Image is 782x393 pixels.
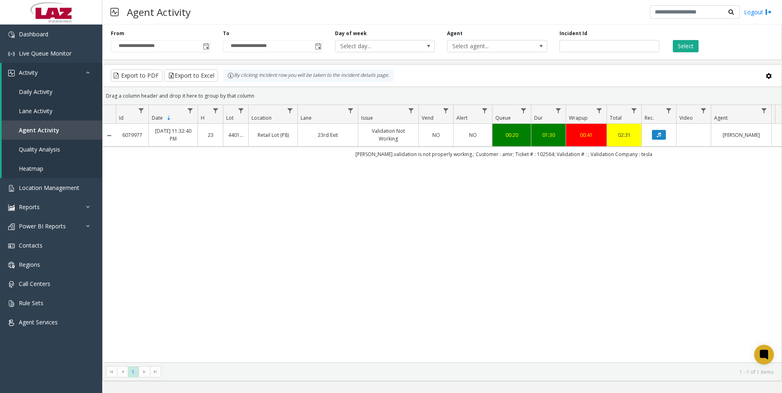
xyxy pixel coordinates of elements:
a: Activity [2,63,102,82]
a: Location Filter Menu [285,105,296,116]
a: NO [424,131,448,139]
span: Regions [19,261,40,268]
img: 'icon' [8,185,15,192]
span: Location [252,114,272,121]
img: 'icon' [8,262,15,268]
label: Day of week [335,30,367,37]
a: 02:31 [612,131,636,139]
span: Contacts [19,241,43,249]
span: Lane Activity [19,107,52,115]
a: Retail Lot (P8) [254,131,292,139]
div: Drag a column header and drop it here to group by that column [103,89,782,103]
img: 'icon' [8,223,15,230]
span: Alert [456,114,467,121]
label: To [223,30,229,37]
a: Lot Filter Menu [236,105,247,116]
span: Vend [422,114,434,121]
img: 'icon' [8,300,15,307]
img: 'icon' [8,243,15,249]
a: 23rd Exit [303,131,353,139]
span: Id [119,114,124,121]
kendo-pager-info: 1 - 1 of 1 items [166,368,773,375]
a: [PERSON_NAME] [716,131,766,139]
span: Sortable [166,115,172,121]
span: Agent Activity [19,126,59,134]
span: NO [432,132,440,138]
span: Select agent... [447,40,527,52]
span: Issue [361,114,373,121]
span: Page 1 [128,366,139,377]
span: Lane [301,114,312,121]
span: Rec. [645,114,654,121]
span: Date [152,114,163,121]
span: Live Queue Monitor [19,49,72,57]
a: Dur Filter Menu [553,105,564,116]
button: Export to Excel [164,69,218,82]
span: Rule Sets [19,299,43,307]
span: Queue [495,114,511,121]
img: logout [765,8,772,16]
img: pageIcon [110,2,119,22]
span: Wrapup [569,114,588,121]
a: Queue Filter Menu [518,105,529,116]
a: Collapse Details [103,132,116,139]
span: Quality Analysis [19,145,60,153]
label: From [111,30,124,37]
img: 'icon' [8,51,15,57]
span: H [201,114,204,121]
h3: Agent Activity [123,2,195,22]
a: Vend Filter Menu [440,105,452,116]
div: 00:20 [497,131,526,139]
a: Alert Filter Menu [479,105,490,116]
img: 'icon' [8,204,15,211]
span: Dur [534,114,543,121]
span: Call Centers [19,280,50,288]
span: Total [610,114,622,121]
img: 'icon' [8,70,15,76]
a: 00:41 [571,131,602,139]
a: 23 [203,131,218,139]
a: Video Filter Menu [698,105,709,116]
span: Power BI Reports [19,222,66,230]
img: infoIcon.svg [227,72,234,79]
span: Daily Activity [19,88,52,96]
a: 6079977 [121,131,144,139]
label: Incident Id [560,30,587,37]
a: Logout [744,8,772,16]
a: [DATE] 11:32:40 PM [154,127,193,143]
a: 01:30 [536,131,561,139]
span: Agent [714,114,728,121]
img: 'icon' [8,319,15,326]
a: Heatmap [2,159,102,178]
a: Id Filter Menu [136,105,147,116]
button: Select [673,40,699,52]
span: Toggle popup [201,40,210,52]
span: Dashboard [19,30,48,38]
a: Rec. Filter Menu [663,105,674,116]
div: By clicking Incident row you will be taken to the incident details page. [223,69,393,82]
span: Select day... [335,40,415,52]
a: 440110 [228,131,243,139]
a: Issue Filter Menu [406,105,417,116]
a: NO [458,131,487,139]
a: Validation Not Working [363,127,413,143]
a: Agent Filter Menu [759,105,770,116]
button: Export to PDF [111,69,162,82]
span: Lot [226,114,234,121]
span: Activity [19,69,38,76]
a: Lane Activity [2,101,102,121]
span: Toggle popup [313,40,322,52]
a: H Filter Menu [210,105,221,116]
span: Reports [19,203,40,211]
a: Total Filter Menu [629,105,640,116]
a: Daily Activity [2,82,102,101]
div: Data table [103,105,782,362]
label: Agent [447,30,463,37]
a: Agent Activity [2,121,102,140]
a: Date Filter Menu [185,105,196,116]
a: Quality Analysis [2,140,102,159]
span: Video [679,114,693,121]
